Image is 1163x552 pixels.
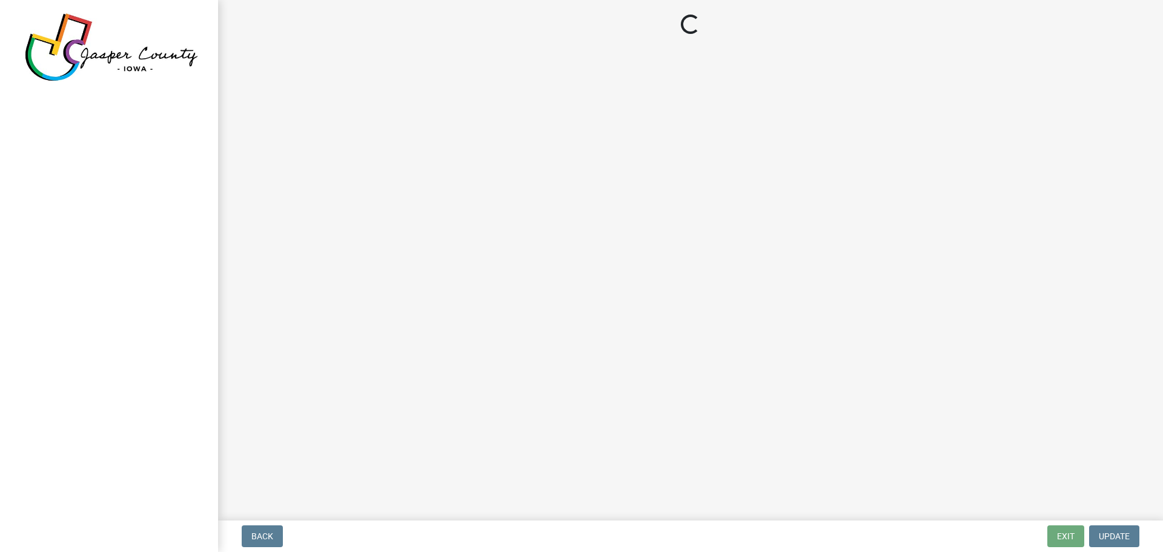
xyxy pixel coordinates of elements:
img: Jasper County, Iowa [24,13,199,82]
span: Update [1099,531,1130,541]
button: Exit [1047,525,1084,547]
button: Back [242,525,283,547]
button: Update [1089,525,1139,547]
span: Back [251,531,273,541]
